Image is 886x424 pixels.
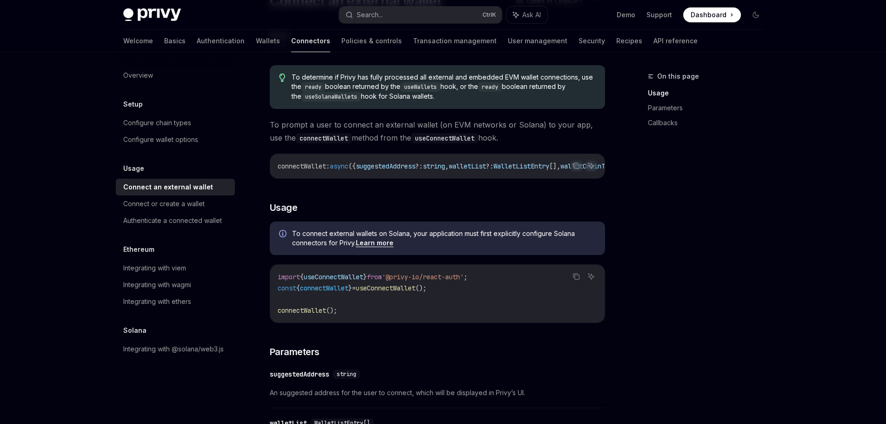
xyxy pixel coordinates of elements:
a: Connect an external wallet [116,179,235,195]
div: suggestedAddress [270,370,329,379]
h5: Usage [123,163,144,174]
span: } [363,273,367,281]
button: Ask AI [585,270,597,283]
a: Basics [164,30,186,52]
code: useConnectWallet [411,133,478,143]
span: To prompt a user to connect an external wallet (on EVM networks or Solana) to your app, use the m... [270,118,605,144]
a: Configure wallet options [116,131,235,148]
span: [], [549,162,560,170]
div: Integrating with viem [123,262,186,274]
div: Integrating with @solana/web3.js [123,343,224,355]
a: Configure chain types [116,114,235,131]
div: Authenticate a connected wallet [123,215,222,226]
span: Parameters [270,345,320,358]
span: (); [326,306,337,315]
span: walletChainType [560,162,616,170]
span: ; [464,273,467,281]
a: Connectors [291,30,330,52]
button: Copy the contents from the code block [570,160,582,172]
span: On this page [657,71,699,82]
a: Support [646,10,672,20]
div: Integrating with ethers [123,296,191,307]
span: string [423,162,445,170]
span: { [296,284,300,292]
button: Search...CtrlK [339,7,502,23]
h5: Setup [123,99,143,110]
code: useSolanaWallets [301,92,361,101]
a: Usage [648,86,771,101]
div: Overview [123,70,153,81]
span: Usage [270,201,298,214]
a: Security [579,30,605,52]
span: To determine if Privy has fully processed all external and embedded EVM wallet connections, use t... [292,73,595,101]
a: Integrating with wagmi [116,276,235,293]
svg: Info [279,230,288,239]
span: import [278,273,300,281]
a: User management [508,30,567,52]
span: ?: [486,162,493,170]
span: { [300,273,304,281]
a: Authenticate a connected wallet [116,212,235,229]
img: dark logo [123,8,181,21]
span: } [348,284,352,292]
span: const [278,284,296,292]
span: '@privy-io/react-auth' [382,273,464,281]
svg: Tip [279,74,286,82]
a: Wallets [256,30,280,52]
button: Toggle dark mode [748,7,763,22]
span: connectWallet [278,162,326,170]
span: Ask AI [522,10,541,20]
span: (); [415,284,426,292]
h5: Ethereum [123,244,154,255]
a: Demo [617,10,635,20]
span: , [445,162,449,170]
span: string [337,370,356,378]
div: Connect an external wallet [123,182,213,193]
span: suggestedAddress [356,162,415,170]
button: Ask AI [506,7,547,23]
span: = [352,284,356,292]
button: Copy the contents from the code block [570,270,582,283]
span: Ctrl K [482,11,496,19]
code: useWallets [400,82,440,92]
div: Configure wallet options [123,134,198,145]
span: walletList [449,162,486,170]
span: ({ [348,162,356,170]
span: connectWallet [300,284,348,292]
span: async [330,162,348,170]
div: Integrating with wagmi [123,279,191,290]
a: API reference [653,30,698,52]
a: Connect or create a wallet [116,195,235,212]
a: Integrating with viem [116,260,235,276]
a: Integrating with ethers [116,293,235,310]
a: Welcome [123,30,153,52]
a: Overview [116,67,235,84]
span: useConnectWallet [304,273,363,281]
a: Callbacks [648,115,771,130]
a: Policies & controls [341,30,402,52]
span: WalletListEntry [493,162,549,170]
span: An suggested address for the user to connect, which will be displayed in Privy’s UI. [270,387,605,398]
span: connectWallet [278,306,326,315]
span: ?: [415,162,423,170]
h5: Solana [123,325,147,336]
code: connectWallet [296,133,352,143]
a: Authentication [197,30,245,52]
span: useConnectWallet [356,284,415,292]
div: Configure chain types [123,117,191,128]
div: Search... [357,9,383,20]
a: Transaction management [413,30,497,52]
span: Dashboard [691,10,726,20]
a: Dashboard [683,7,741,22]
a: Recipes [616,30,642,52]
code: ready [301,82,325,92]
button: Ask AI [585,160,597,172]
div: Connect or create a wallet [123,198,205,209]
code: ready [478,82,502,92]
a: Parameters [648,101,771,115]
span: To connect external wallets on Solana, your application must first explicitly configure Solana co... [292,229,596,248]
a: Learn more [356,239,393,247]
span: : [326,162,330,170]
a: Integrating with @solana/web3.js [116,341,235,357]
span: from [367,273,382,281]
